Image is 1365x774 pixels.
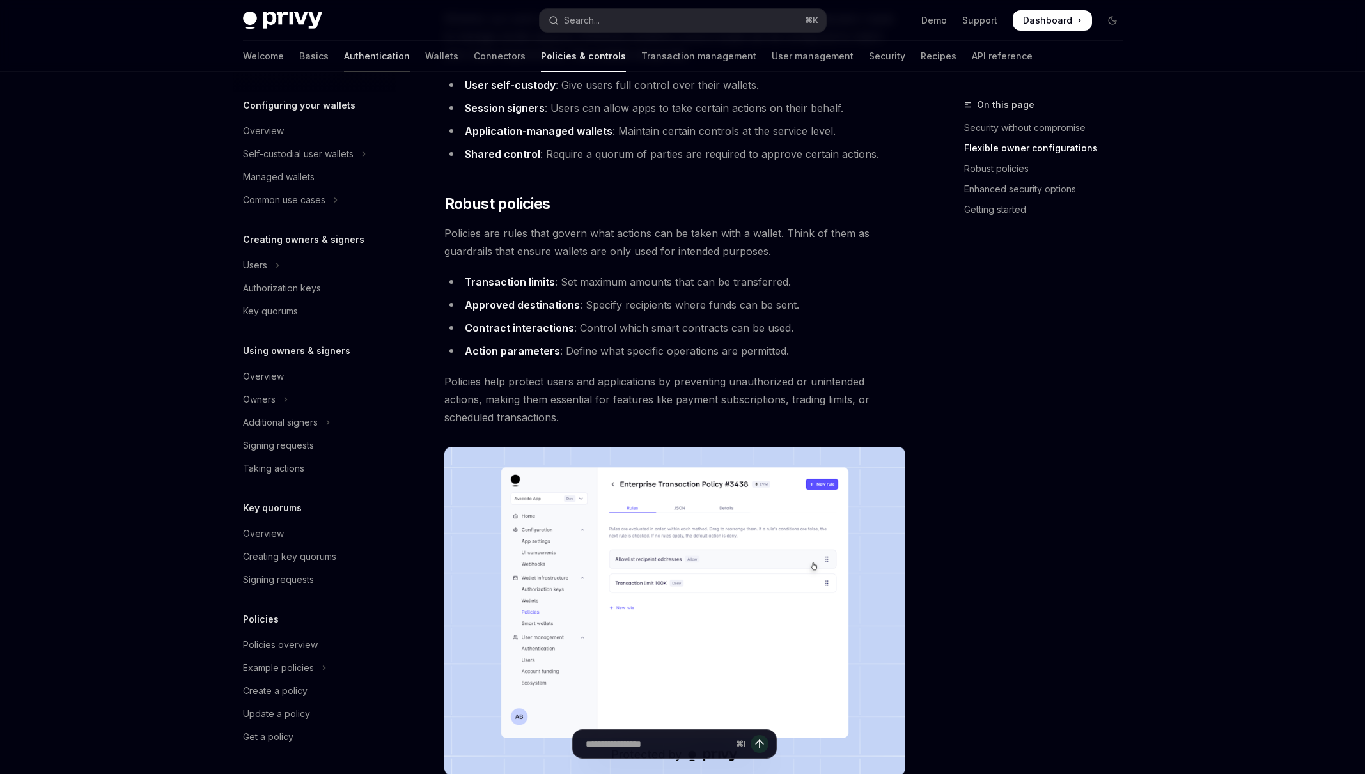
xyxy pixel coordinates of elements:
button: Toggle Additional signers section [233,411,396,434]
div: Self-custodial user wallets [243,146,354,162]
li: : Give users full control over their wallets. [444,76,905,94]
button: Toggle Common use cases section [233,189,396,212]
strong: Shared control [465,148,540,160]
a: Transaction management [641,41,756,72]
div: Owners [243,392,276,407]
strong: Approved destinations [465,298,580,311]
button: Open search [540,9,826,32]
div: Get a policy [243,729,293,745]
div: Additional signers [243,415,318,430]
div: Signing requests [243,438,314,453]
h5: Key quorums [243,500,302,516]
a: Support [962,14,997,27]
li: : Specify recipients where funds can be sent. [444,296,905,314]
button: Toggle Users section [233,254,396,277]
a: User management [772,41,854,72]
div: Common use cases [243,192,325,208]
li: : Define what specific operations are permitted. [444,342,905,360]
a: Policies overview [233,633,396,656]
input: Ask a question... [586,730,731,758]
div: Users [243,258,267,273]
a: Overview [233,120,396,143]
a: Recipes [921,41,956,72]
li: : Set maximum amounts that can be transferred. [444,273,905,291]
div: Overview [243,369,284,384]
strong: User self-custody [465,79,556,91]
a: Connectors [474,41,526,72]
a: Overview [233,522,396,545]
span: On this page [977,97,1034,112]
span: Policies help protect users and applications by preventing unauthorized or unintended actions, ma... [444,373,905,426]
div: Search... [564,13,600,28]
button: Toggle Example policies section [233,656,396,679]
a: Create a policy [233,679,396,702]
a: Flexible owner configurations [964,138,1133,159]
li: : Control which smart contracts can be used. [444,319,905,337]
div: Taking actions [243,461,304,476]
a: API reference [972,41,1033,72]
a: Dashboard [1013,10,1092,31]
strong: Contract interactions [465,321,574,334]
a: Signing requests [233,434,396,457]
strong: Transaction limits [465,275,555,288]
a: Security [869,41,905,72]
div: Managed wallets [243,169,315,185]
li: : Users can allow apps to take certain actions on their behalf. [444,99,905,117]
span: ⌘ K [805,15,818,26]
a: Signing requests [233,568,396,591]
a: Demo [921,14,947,27]
a: Creating key quorums [233,545,396,568]
a: Wallets [425,41,458,72]
li: : Maintain certain controls at the service level. [444,122,905,140]
div: Overview [243,123,284,139]
a: Get a policy [233,725,396,748]
a: Getting started [964,199,1133,220]
a: Key quorums [233,300,396,323]
h5: Configuring your wallets [243,98,355,113]
span: Dashboard [1023,14,1072,27]
a: Authorization keys [233,277,396,300]
a: Robust policies [964,159,1133,179]
strong: Session signers [465,102,545,114]
a: Taking actions [233,457,396,480]
div: Policies overview [243,637,318,653]
span: Robust policies [444,194,550,214]
a: Authentication [344,41,410,72]
div: Key quorums [243,304,298,319]
div: Authorization keys [243,281,321,296]
strong: Action parameters [465,344,560,357]
h5: Using owners & signers [243,343,350,359]
button: Send message [751,735,768,753]
a: Overview [233,365,396,388]
a: Basics [299,41,329,72]
li: : Require a quorum of parties are required to approve certain actions. [444,145,905,163]
button: Toggle dark mode [1102,10,1123,31]
div: Create a policy [243,683,308,699]
button: Toggle Owners section [233,388,396,411]
strong: Application-managed wallets [465,125,612,137]
a: Managed wallets [233,166,396,189]
a: Security without compromise [964,118,1133,138]
div: Overview [243,526,284,541]
div: Update a policy [243,706,310,722]
div: Example policies [243,660,314,676]
span: Policies are rules that govern what actions can be taken with a wallet. Think of them as guardrai... [444,224,905,260]
button: Toggle Self-custodial user wallets section [233,143,396,166]
a: Enhanced security options [964,179,1133,199]
h5: Creating owners & signers [243,232,364,247]
h5: Policies [243,612,279,627]
a: Policies & controls [541,41,626,72]
a: Welcome [243,41,284,72]
div: Creating key quorums [243,549,336,564]
a: Update a policy [233,702,396,725]
div: Signing requests [243,572,314,587]
img: dark logo [243,12,322,29]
